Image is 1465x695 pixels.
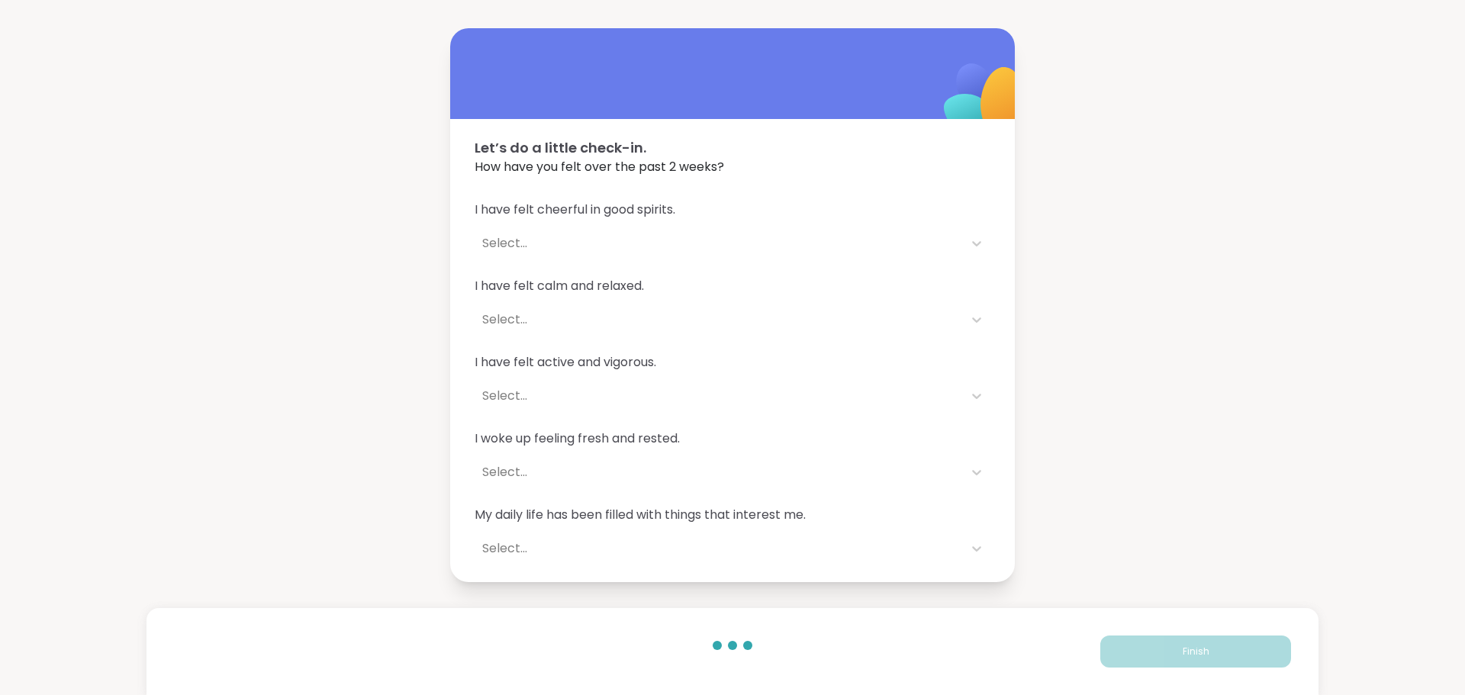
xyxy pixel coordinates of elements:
div: Select... [482,234,955,253]
span: My daily life has been filled with things that interest me. [475,506,990,524]
button: Finish [1100,635,1291,668]
div: Select... [482,387,955,405]
span: I have felt calm and relaxed. [475,277,990,295]
div: Select... [482,463,955,481]
div: Select... [482,539,955,558]
span: Finish [1183,645,1209,658]
span: Let’s do a little check-in. [475,137,990,158]
img: ShareWell Logomark [908,24,1060,175]
span: How have you felt over the past 2 weeks? [475,158,990,176]
div: Select... [482,310,955,329]
span: I have felt cheerful in good spirits. [475,201,990,219]
span: I have felt active and vigorous. [475,353,990,372]
span: I woke up feeling fresh and rested. [475,430,990,448]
